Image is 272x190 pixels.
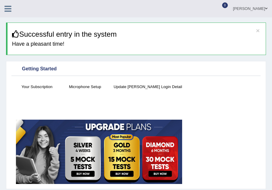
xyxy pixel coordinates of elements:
h4: Your Subscription [16,84,58,90]
span: 0 [222,2,228,8]
h4: Have a pleasant time! [12,41,261,47]
h4: Microphone Setup [64,84,106,90]
h4: Update [PERSON_NAME] Login Detail [112,84,184,90]
div: Getting Started [13,65,259,74]
h3: Successful entry in the system [12,30,261,38]
img: small5.jpg [16,120,182,184]
button: × [256,27,260,34]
